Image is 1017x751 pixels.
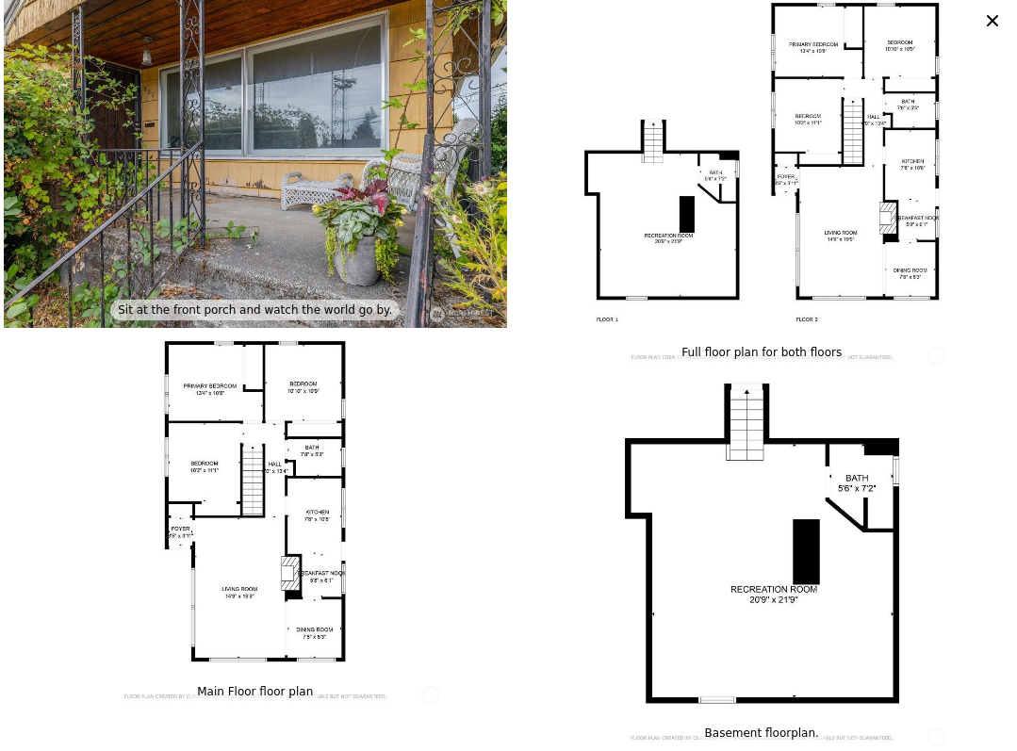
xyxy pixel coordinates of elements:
div: Full floor plan for both floors [674,342,849,363]
img: Main Floor floor plan [4,332,507,709]
div: Basement floorplan. [697,723,827,743]
div: Sit at the front porch and watch the world go by. [110,300,400,320]
div: Main Floor floor plan [189,681,320,702]
img: Basement floorplan. [511,374,1014,751]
